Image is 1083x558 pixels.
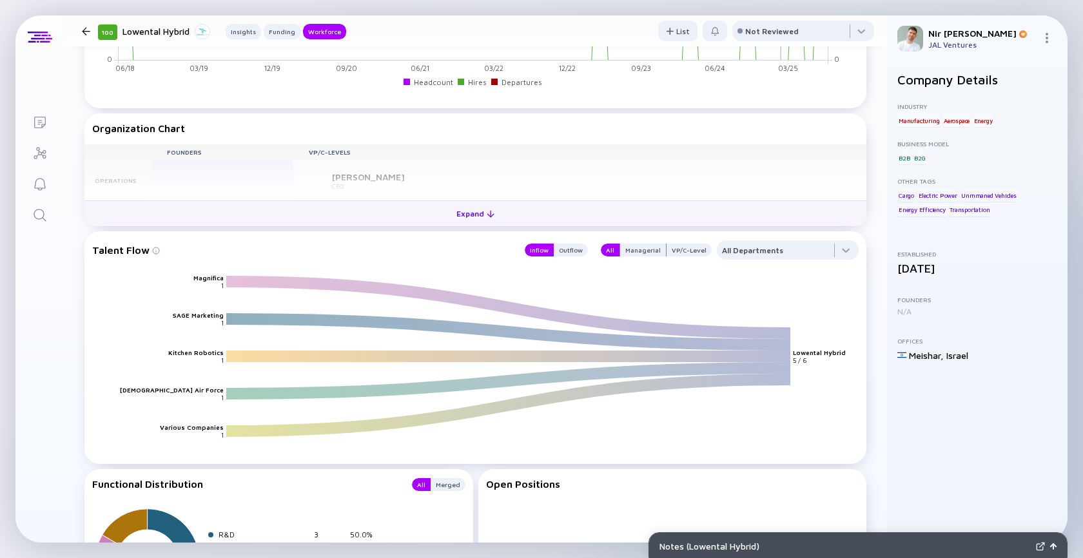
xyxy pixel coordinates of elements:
[221,431,224,439] text: 1
[897,102,1057,110] div: Industry
[120,386,224,394] text: [DEMOGRAPHIC_DATA] Air Force
[897,177,1057,185] div: Other Tags
[942,114,971,127] div: Aerospace
[948,204,991,216] div: Transportation
[928,40,1037,50] div: JAL Ventures
[219,530,309,539] div: R&D
[897,26,923,52] img: Nir Profile Picture
[659,541,1031,552] div: Notes ( Lowental Hybrid )
[705,64,725,73] tspan: 06/24
[897,140,1057,148] div: Business Model
[411,64,429,73] tspan: 06/21
[168,349,224,356] text: Kitchen Robotics
[221,282,224,289] text: 1
[897,262,1057,275] div: [DATE]
[897,250,1057,258] div: Established
[897,72,1057,87] h2: Company Details
[554,244,588,256] button: Outflow
[745,26,799,36] div: Not Reviewed
[98,24,117,40] div: 100
[928,28,1037,39] div: Nir [PERSON_NAME]
[897,189,915,202] div: Cargo
[412,478,431,491] button: All
[15,106,64,137] a: Lists
[897,296,1057,303] div: Founders
[658,21,698,41] button: List
[793,349,846,356] text: Lowental Hybrid
[84,200,866,226] button: Expand
[221,356,224,364] text: 1
[350,530,381,539] div: 50.0%
[15,168,64,198] a: Reminders
[122,23,210,39] div: Lowental Hybrid
[620,244,666,256] div: Managerial
[897,351,906,360] img: Israel Flag
[667,244,712,256] button: VP/C-Level
[336,64,357,73] tspan: 09/20
[1036,542,1045,551] img: Expand Notes
[226,24,261,39] button: Insights
[449,204,502,224] div: Expand
[897,151,911,164] div: B2B
[793,356,807,364] text: 5 / 6
[897,337,1057,345] div: Offices
[431,478,465,491] button: Merged
[778,64,798,73] tspan: 03/25
[631,64,651,73] tspan: 09/23
[960,189,1018,202] div: Unmmaned Vehicles
[913,151,926,164] div: B2G
[909,350,944,361] div: Meishar ,
[15,198,64,229] a: Search
[314,530,345,539] div: 3
[108,55,113,64] tspan: 0
[226,25,261,38] div: Insights
[264,25,300,38] div: Funding
[897,307,1057,316] div: N/A
[620,244,667,256] button: Managerial
[173,311,224,319] text: SAGE Marketing
[1050,543,1057,550] img: Open Notes
[115,64,135,73] tspan: 06/18
[1042,33,1052,43] img: Menu
[303,25,346,38] div: Workforce
[834,55,839,64] tspan: 0
[601,244,620,256] button: All
[525,244,554,256] button: Inflow
[264,64,280,73] tspan: 12/19
[973,114,994,127] div: Energy
[303,24,346,39] button: Workforce
[193,274,224,282] text: Magnifica
[92,478,399,491] div: Functional Distribution
[221,394,224,401] text: 1
[190,64,208,73] tspan: 03/19
[897,204,947,216] div: Energy Efficiency
[559,64,576,73] tspan: 12/22
[897,114,941,127] div: Manufacturing
[917,189,959,202] div: Electric Power
[486,478,859,490] div: Open Positions
[92,240,512,260] div: Talent Flow
[221,319,224,327] text: 1
[264,24,300,39] button: Funding
[484,64,503,73] tspan: 03/22
[946,350,968,361] div: Israel
[92,122,859,134] div: Organization Chart
[160,423,224,431] text: Various Companies
[15,137,64,168] a: Investor Map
